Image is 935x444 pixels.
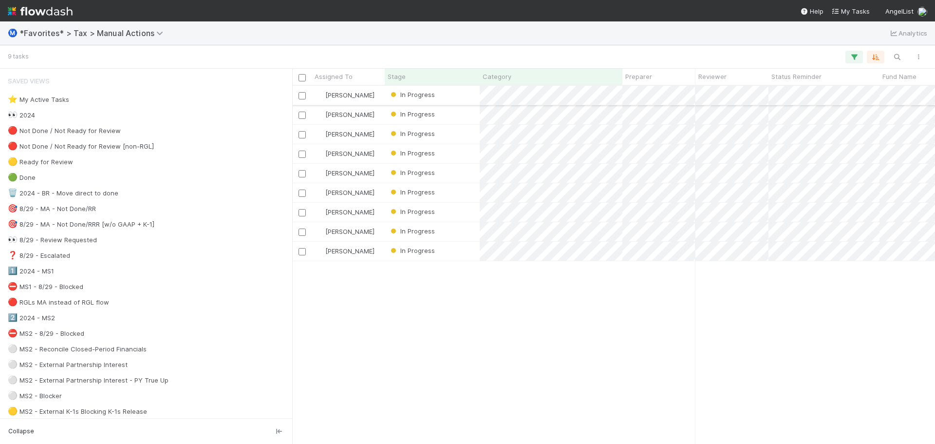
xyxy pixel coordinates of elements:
div: 8/29 - Escalated [8,250,70,262]
div: In Progress [389,129,435,138]
input: Toggle Row Selected [299,209,306,216]
div: 8/29 - Review Requested [8,234,97,246]
span: 🎯 [8,220,18,228]
span: [PERSON_NAME] [325,208,374,216]
span: [PERSON_NAME] [325,91,374,99]
div: In Progress [389,246,435,255]
img: avatar_711f55b7-5a46-40da-996f-bc93b6b86381.png [316,111,324,118]
div: [PERSON_NAME] [316,227,374,236]
span: 👀 [8,235,18,244]
span: Fund Name [882,72,916,81]
span: 🟡 [8,407,18,415]
span: Ⓜ️ [8,29,18,37]
a: My Tasks [831,6,870,16]
span: My Tasks [831,7,870,15]
div: Not Done / Not Ready for Review [non-RGL] [8,140,154,153]
span: 👀 [8,111,18,119]
span: 2️⃣ [8,313,18,322]
img: avatar_cfa6ccaa-c7d9-46b3-b608-2ec56ecf97ad.png [316,208,324,216]
span: In Progress [389,169,435,176]
span: [PERSON_NAME] [325,111,374,118]
div: Not Done / Not Ready for Review [8,125,121,137]
div: [PERSON_NAME] [316,149,374,158]
span: In Progress [389,188,435,196]
div: MS2 - External K-1s Blocking K-1s Release [8,405,147,418]
input: Toggle Row Selected [299,112,306,119]
img: avatar_cfa6ccaa-c7d9-46b3-b608-2ec56ecf97ad.png [316,228,324,235]
div: MS2 - 8/29 - Blocked [8,328,84,340]
span: In Progress [389,208,435,215]
span: ⚪ [8,376,18,384]
span: 🟢 [8,173,18,181]
span: ⛔ [8,329,18,337]
span: In Progress [389,149,435,157]
input: Toggle Row Selected [299,151,306,158]
div: 8/29 - MA - Not Done/RR [8,203,96,215]
img: avatar_cfa6ccaa-c7d9-46b3-b608-2ec56ecf97ad.png [316,189,324,196]
div: 2024 - MS2 [8,312,55,324]
img: avatar_e41e7ae5-e7d9-4d8d-9f56-31b0d7a2f4fd.png [316,169,324,177]
span: 🎯 [8,204,18,212]
span: In Progress [389,227,435,235]
span: AngelList [885,7,914,15]
span: [PERSON_NAME] [325,247,374,255]
span: Stage [388,72,406,81]
span: In Progress [389,130,435,137]
span: ❓ [8,251,18,259]
span: Collapse [8,427,34,436]
div: In Progress [389,226,435,236]
span: [PERSON_NAME] [325,150,374,157]
span: [PERSON_NAME] [325,228,374,235]
span: 🔴 [8,126,18,135]
div: MS1 - 8/29 - Blocked [8,281,83,293]
span: 🗑️ [8,189,18,197]
div: [PERSON_NAME] [316,129,374,139]
span: In Progress [389,91,435,98]
div: In Progress [389,148,435,158]
span: 🔴 [8,298,18,306]
span: 🟡 [8,157,18,166]
div: MS2 - External Partnership Interest - PY True Up [8,374,168,386]
div: Done [8,172,36,184]
div: My Active Tasks [8,94,69,106]
span: ⚪ [8,360,18,368]
div: MS2 - Reconcile Closed-Period Financials [8,343,147,355]
img: avatar_711f55b7-5a46-40da-996f-bc93b6b86381.png [316,130,324,138]
div: In Progress [389,207,435,216]
span: 1️⃣ [8,267,18,275]
div: [PERSON_NAME] [316,90,374,100]
div: [PERSON_NAME] [316,110,374,119]
input: Toggle Row Selected [299,248,306,255]
span: ⚪ [8,345,18,353]
span: [PERSON_NAME] [325,130,374,138]
small: 9 tasks [8,52,29,61]
span: ⭐ [8,95,18,103]
div: 2024 - BR - Move direct to done [8,187,118,199]
span: Category [483,72,511,81]
div: In Progress [389,187,435,197]
span: [PERSON_NAME] [325,169,374,177]
img: logo-inverted-e16ddd16eac7371096b0.svg [8,3,73,19]
div: [PERSON_NAME] [316,246,374,256]
div: [PERSON_NAME] [316,188,374,197]
input: Toggle Row Selected [299,170,306,177]
span: ⛔ [8,282,18,290]
div: MS2 - Blocker [8,390,62,402]
div: 8/29 - MA - Not Done/RRR [w/o GAAP + K-1] [8,218,154,231]
div: [PERSON_NAME] [316,168,374,178]
div: Help [800,6,823,16]
span: Preparer [625,72,652,81]
div: MS2 - External Partnership Interest [8,359,128,371]
span: In Progress [389,110,435,118]
div: Ready for Review [8,156,73,168]
div: In Progress [389,168,435,177]
span: In Progress [389,247,435,254]
span: 🔴 [8,142,18,150]
img: avatar_cfa6ccaa-c7d9-46b3-b608-2ec56ecf97ad.png [917,7,927,17]
span: [PERSON_NAME] [325,189,374,196]
span: Reviewer [698,72,727,81]
a: Analytics [889,27,927,39]
input: Toggle Row Selected [299,92,306,99]
div: [PERSON_NAME] [316,207,374,217]
span: ⚪ [8,391,18,400]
